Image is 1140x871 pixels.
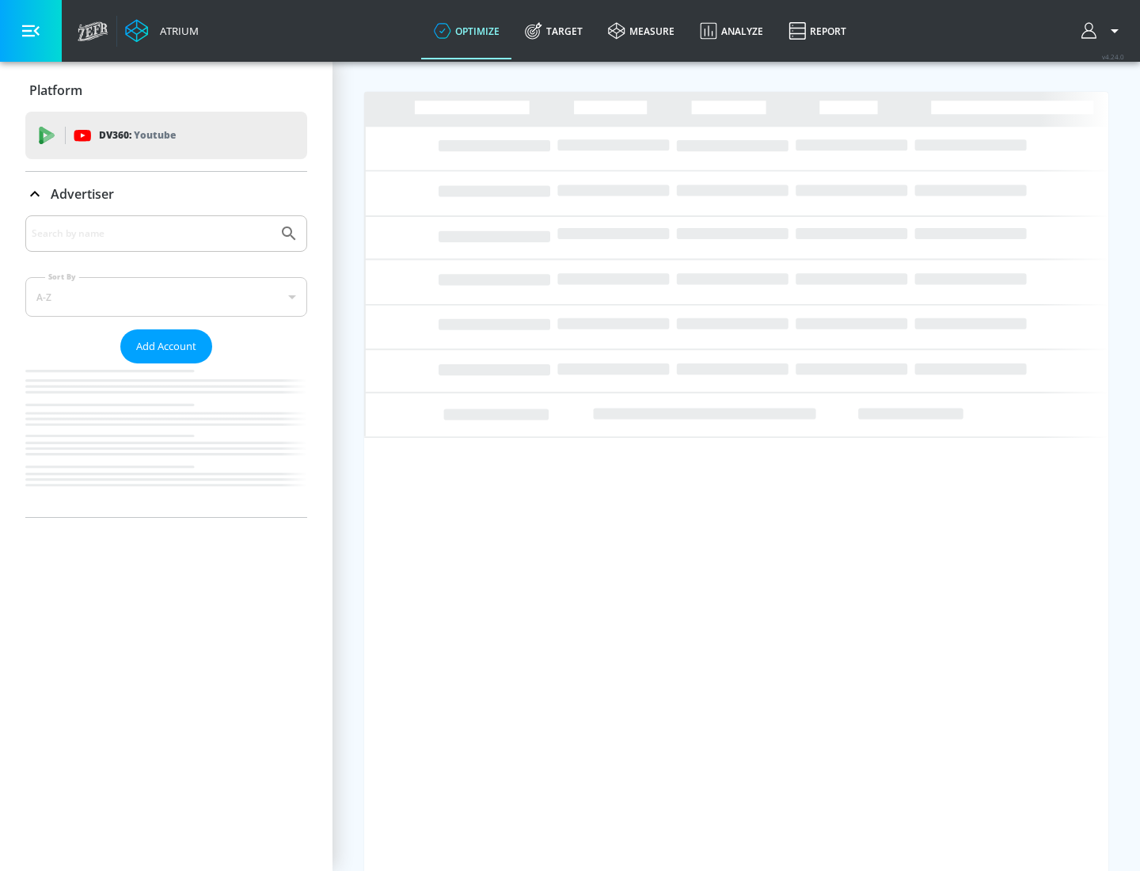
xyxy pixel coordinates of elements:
[687,2,776,59] a: Analyze
[25,215,307,517] div: Advertiser
[45,272,79,282] label: Sort By
[136,337,196,356] span: Add Account
[421,2,512,59] a: optimize
[25,68,307,112] div: Platform
[25,172,307,216] div: Advertiser
[32,223,272,244] input: Search by name
[595,2,687,59] a: measure
[1102,52,1124,61] span: v 4.24.0
[134,127,176,143] p: Youtube
[154,24,199,38] div: Atrium
[120,329,212,363] button: Add Account
[25,277,307,317] div: A-Z
[25,112,307,159] div: DV360: Youtube
[776,2,859,59] a: Report
[51,185,114,203] p: Advertiser
[29,82,82,99] p: Platform
[25,363,307,517] nav: list of Advertiser
[99,127,176,144] p: DV360:
[125,19,199,43] a: Atrium
[512,2,595,59] a: Target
